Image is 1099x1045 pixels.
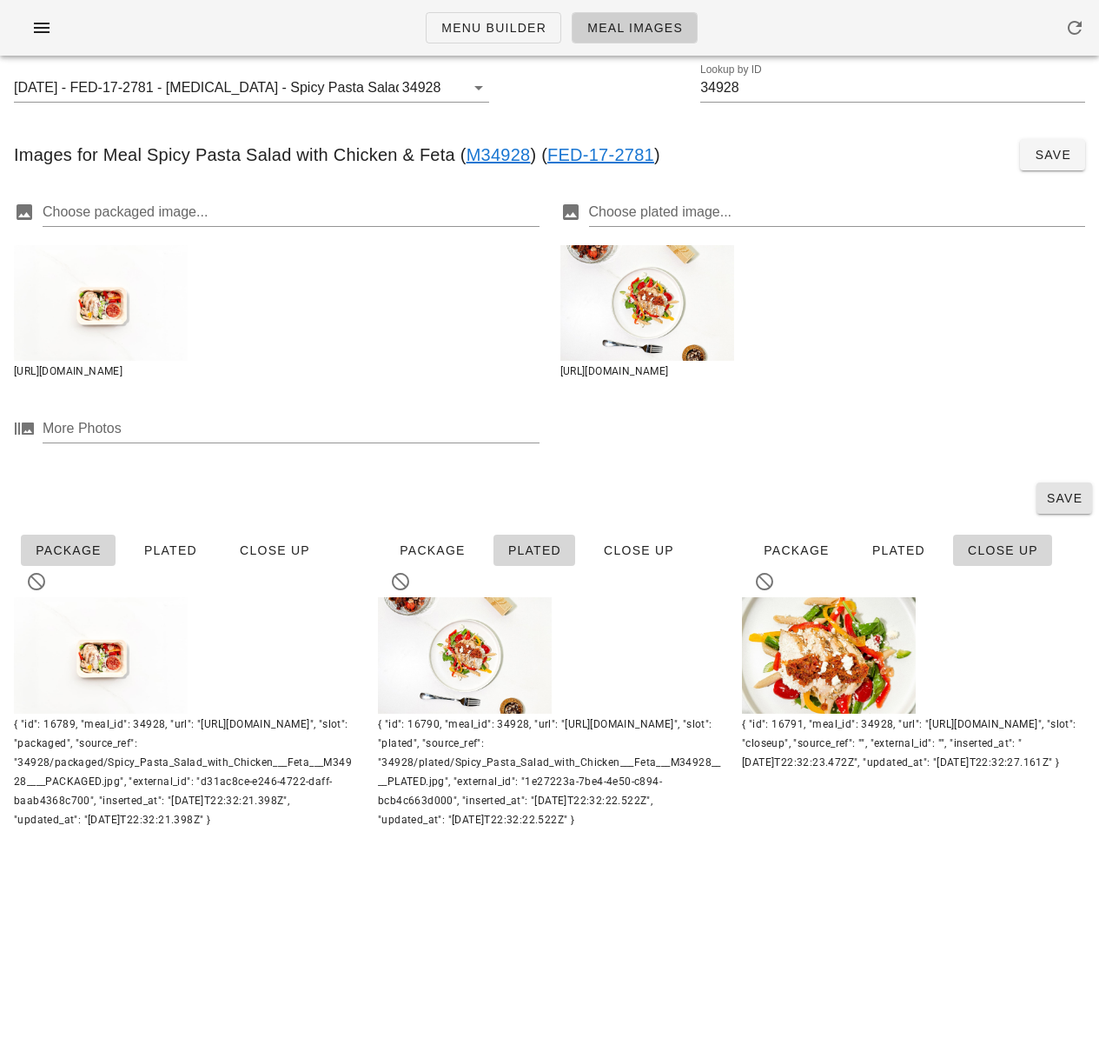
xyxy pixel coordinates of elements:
[1020,139,1085,170] button: Save
[14,718,352,826] span: { "id": 16789, "meal_id": 34928, "url": "[URL][DOMAIN_NAME]", "slot": "packaged", "source_ref": "...
[589,535,688,566] button: Close Up
[440,21,546,35] span: Menu Builder
[239,543,310,557] span: Close Up
[14,418,35,439] button: More Photos prepended action
[857,535,939,566] button: Plated
[1043,491,1085,505] span: Save
[378,718,721,826] span: { "id": 16790, "meal_id": 34928, "url": "[URL][DOMAIN_NAME]", "slot": "plated", "source_ref": "34...
[399,543,466,557] span: Package
[547,141,654,169] a: FED-17-2781
[749,535,844,566] button: Package
[1034,148,1071,162] span: Save
[399,79,441,97] div: 34928
[560,365,669,377] span: [URL][DOMAIN_NAME]
[572,12,698,43] a: Meal Images
[871,543,925,557] span: Plated
[953,535,1052,566] button: Close Up
[467,141,531,169] a: M34928
[603,543,674,557] span: Close Up
[21,535,116,566] button: Package
[742,718,1076,769] span: { "id": 16791, "meal_id": 34928, "url": "[URL][DOMAIN_NAME]", "slot": "closeup", "source_ref": ""...
[225,535,324,566] button: Close Up
[426,12,561,43] a: Menu Builder
[14,74,399,102] input: Search for a meal
[763,543,830,557] span: Package
[700,63,762,77] label: Lookup by ID
[560,202,581,223] button: Choose plated image... prepended action
[385,535,480,566] button: Package
[507,543,561,557] span: Plated
[143,543,197,557] span: Plated
[586,21,683,35] span: Meal Images
[493,535,575,566] button: Plated
[14,202,35,223] button: Choose packaged image... prepended action
[35,543,102,557] span: Package
[1036,483,1092,514] button: Save
[967,543,1038,557] span: Close Up
[14,365,122,377] span: [URL][DOMAIN_NAME]
[129,535,211,566] button: Plated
